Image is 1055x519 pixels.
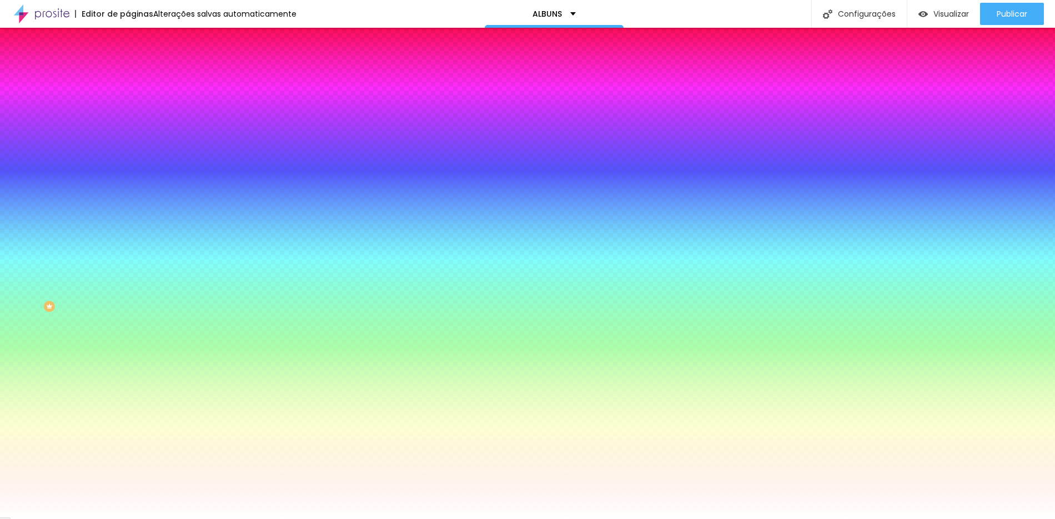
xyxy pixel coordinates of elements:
[918,9,928,19] img: view-1.svg
[823,9,832,19] img: Icone
[907,3,980,25] button: Visualizar
[933,9,969,18] span: Visualizar
[997,9,1027,18] span: Publicar
[75,10,153,18] div: Editor de páginas
[532,10,562,18] p: ALBUNS
[980,3,1044,25] button: Publicar
[153,10,297,18] div: Alterações salvas automaticamente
